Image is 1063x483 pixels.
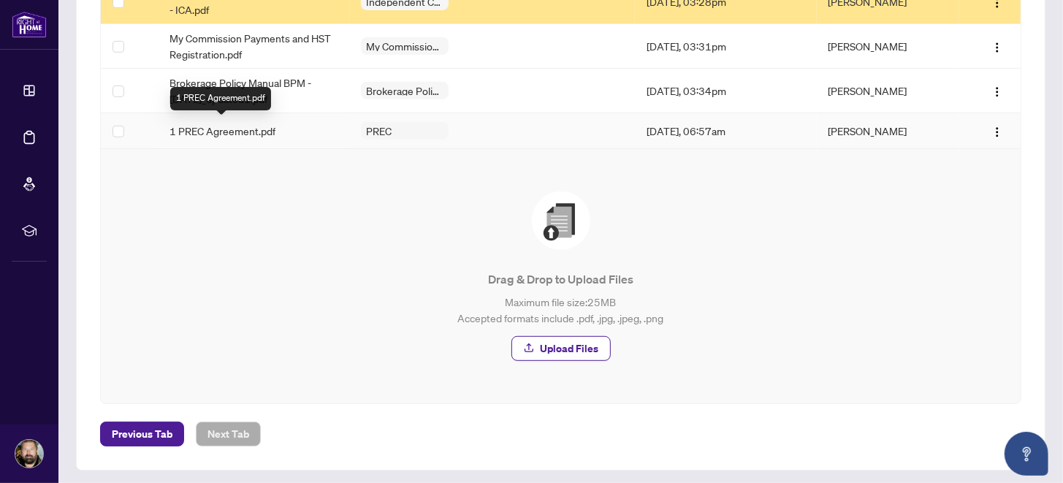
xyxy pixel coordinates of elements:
[361,126,398,136] span: PREC
[361,41,449,51] span: My Commission Payments and HST Registration
[118,167,1003,386] span: File UploadDrag & Drop to Upload FilesMaximum file size:25MBAccepted formats include .pdf, .jpg, ...
[817,113,960,149] td: [PERSON_NAME]
[991,126,1003,138] img: Logo
[635,113,816,149] td: [DATE], 06:57am
[991,86,1003,98] img: Logo
[361,85,449,96] span: Brokerage Policy Manual
[169,123,275,139] span: 1 PREC Agreement.pdf
[130,270,991,288] p: Drag & Drop to Upload Files
[15,440,43,468] img: Profile Icon
[196,422,261,446] button: Next Tab
[541,337,599,360] span: Upload Files
[1005,432,1048,476] button: Open asap
[635,24,816,69] td: [DATE], 03:31pm
[12,11,47,38] img: logo
[986,119,1009,142] button: Logo
[170,87,271,110] div: 1 PREC Agreement.pdf
[635,69,816,113] td: [DATE], 03:34pm
[169,75,337,107] span: Brokerage Policy Manual BPM - [DATE]_updated1.pdf
[130,294,991,326] p: Maximum file size: 25 MB Accepted formats include .pdf, .jpg, .jpeg, .png
[991,42,1003,53] img: Logo
[169,30,337,62] span: My Commission Payments and HST Registration.pdf
[986,79,1009,102] button: Logo
[511,336,611,361] button: Upload Files
[817,24,960,69] td: [PERSON_NAME]
[986,34,1009,58] button: Logo
[532,191,590,250] img: File Upload
[100,422,184,446] button: Previous Tab
[817,69,960,113] td: [PERSON_NAME]
[112,422,172,446] span: Previous Tab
